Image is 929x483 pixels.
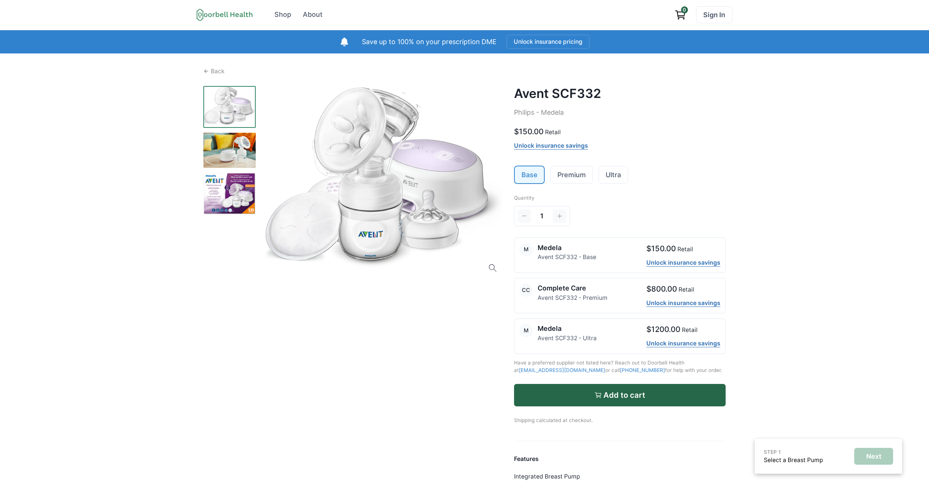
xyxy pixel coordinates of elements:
a: Premium [551,166,593,183]
p: Retail [677,245,693,254]
span: 1 [540,211,544,221]
span: 0 [681,6,688,13]
p: Shipping calculated at checkout. [514,406,726,424]
div: Shop [274,10,291,20]
p: Quantity [514,194,726,201]
div: About [303,10,323,20]
p: Medela [538,243,596,253]
button: Next [854,448,893,465]
h2: Avent SCF332 [514,86,726,101]
a: Base [515,166,544,183]
button: Decrement [518,209,531,223]
a: View cart [671,6,690,23]
p: Medela [538,324,597,334]
img: p396f7c1jhk335ckoricv06bci68 [203,86,256,128]
p: Add to cart [603,391,645,400]
img: fjqt3luqs1s1fockw9rvj9w7pfkf [203,133,256,168]
p: Retail [682,326,698,335]
p: Retail [679,285,694,294]
img: p8xktdatc5qvihr1wisn7n0qpc5j [203,173,256,215]
button: Unlock insurance pricing [507,35,590,49]
a: [EMAIL_ADDRESS][DOMAIN_NAME] [519,367,605,373]
strong: Features [514,455,539,462]
a: Shop [270,6,296,23]
a: Select a Breast Pump [764,456,823,464]
p: Avent SCF332 - Premium [538,293,607,302]
p: $1200.00 [646,324,680,335]
a: Sign In [696,6,732,23]
p: Have a preferred supplier not listed here? Reach out to Doorbell Health at or call for help with ... [514,359,726,374]
p: Avent SCF332 - Ultra [538,334,597,343]
button: Add to cart [514,384,726,406]
p: STEP 1 [764,448,823,456]
p: Next [866,452,882,461]
p: Complete Care [538,283,607,293]
a: Ultra [599,166,628,183]
a: Unlock insurance savings [646,340,720,347]
p: Retail [545,128,561,137]
p: Save up to 100% on your prescription DME [362,37,496,47]
p: Avent SCF332 - Base [538,253,596,262]
a: [PHONE_NUMBER] [620,367,665,373]
a: Unlock insurance savings [514,142,588,150]
p: Philips - Medela [514,108,726,118]
p: $800.00 [646,283,677,295]
p: Back [211,67,225,76]
p: $150.00 [514,126,544,137]
a: Unlock insurance savings [646,299,720,307]
p: $150.00 [646,243,676,254]
a: Unlock insurance savings [646,259,720,267]
button: Increment [553,209,566,223]
a: About [298,6,328,23]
